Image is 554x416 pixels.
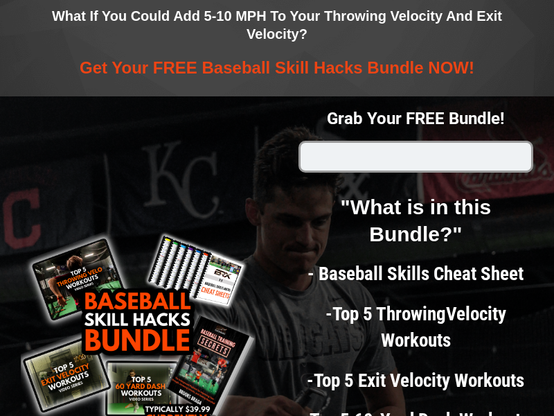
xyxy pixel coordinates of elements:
span: Get Your FREE Baseball Skill Hacks Bundle NOW! [80,58,474,77]
span: - Baseball Skills Cheat Sheet [307,263,524,285]
h1: Grab Your FREE Bundle! [298,110,533,127]
span: -Top 5 ThrowingVelocity Workouts [325,303,506,352]
span: What If You Could Add 5-10 MPH To Your Throwing Velocity And Exit Velocity? [52,8,502,42]
span: -Top 5 Exit Velocity Workouts [307,370,524,392]
span: "What is in this Bundle?" [341,196,492,245]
